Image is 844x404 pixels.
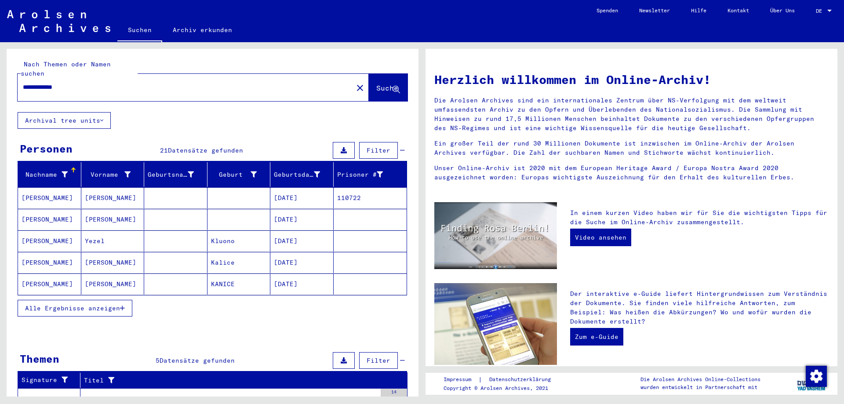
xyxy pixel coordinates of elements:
[570,208,829,227] p: In einem kurzen Video haben wir für Sie die wichtigsten Tipps für die Suche im Online-Archiv zusa...
[162,19,243,40] a: Archiv erkunden
[444,384,561,392] p: Copyright © Arolsen Archives, 2021
[570,289,829,326] p: Der interaktive e-Guide liefert Hintergrundwissen zum Verständnis der Dokumente. Sie finden viele...
[18,209,81,230] mat-cell: [PERSON_NAME]
[444,375,561,384] div: |
[81,230,145,251] mat-cell: Yezel
[81,187,145,208] mat-cell: [PERSON_NAME]
[18,252,81,273] mat-cell: [PERSON_NAME]
[381,389,407,397] div: 14
[22,373,80,387] div: Signature
[20,351,59,367] div: Themen
[482,375,561,384] a: Datenschutzerklärung
[434,70,829,89] h1: Herzlich willkommen im Online-Archiv!
[22,167,81,182] div: Nachname
[160,357,235,364] span: Datensätze gefunden
[434,202,557,269] img: video.jpg
[21,60,111,77] mat-label: Nach Themen oder Namen suchen
[640,383,760,391] p: wurden entwickelt in Partnerschaft mit
[270,187,334,208] mat-cell: [DATE]
[816,8,826,14] span: DE
[274,170,320,179] div: Geburtsdatum
[270,252,334,273] mat-cell: [DATE]
[81,162,145,187] mat-header-cell: Vorname
[351,79,369,96] button: Clear
[18,273,81,295] mat-cell: [PERSON_NAME]
[148,170,194,179] div: Geburtsname
[270,230,334,251] mat-cell: [DATE]
[207,230,271,251] mat-cell: Kluono
[337,167,397,182] div: Prisoner #
[117,19,162,42] a: Suchen
[211,167,270,182] div: Geburt‏
[444,375,478,384] a: Impressum
[274,167,333,182] div: Geburtsdatum
[144,162,207,187] mat-header-cell: Geburtsname
[207,252,271,273] mat-cell: Kalice
[22,170,68,179] div: Nachname
[85,170,131,179] div: Vorname
[18,112,111,129] button: Archival tree units
[270,209,334,230] mat-cell: [DATE]
[18,300,132,317] button: Alle Ergebnisse anzeigen
[434,164,829,182] p: Unser Online-Archiv ist 2020 mit dem European Heritage Award / Europa Nostra Award 2020 ausgezeic...
[376,84,398,92] span: Suche
[211,170,257,179] div: Geburt‏
[570,229,631,246] a: Video ansehen
[367,357,390,364] span: Filter
[355,83,365,93] mat-icon: close
[367,146,390,154] span: Filter
[334,162,407,187] mat-header-cell: Prisoner #
[337,170,383,179] div: Prisoner #
[369,74,407,101] button: Suche
[81,273,145,295] mat-cell: [PERSON_NAME]
[806,366,827,387] img: Zustimmung ändern
[434,96,829,133] p: Die Arolsen Archives sind ein internationales Zentrum über NS-Verfolgung mit dem weltweit umfasse...
[84,373,397,387] div: Titel
[434,283,557,365] img: eguide.jpg
[85,167,144,182] div: Vorname
[168,146,243,154] span: Datensätze gefunden
[84,376,386,385] div: Titel
[334,187,407,208] mat-cell: 110722
[81,209,145,230] mat-cell: [PERSON_NAME]
[207,162,271,187] mat-header-cell: Geburt‏
[359,352,398,369] button: Filter
[20,141,73,157] div: Personen
[148,167,207,182] div: Geburtsname
[18,230,81,251] mat-cell: [PERSON_NAME]
[18,187,81,208] mat-cell: [PERSON_NAME]
[156,357,160,364] span: 5
[81,252,145,273] mat-cell: [PERSON_NAME]
[795,372,828,394] img: yv_logo.png
[805,365,826,386] div: Zustimmung ändern
[434,139,829,157] p: Ein großer Teil der rund 30 Millionen Dokumente ist inzwischen im Online-Archiv der Arolsen Archi...
[7,10,110,32] img: Arolsen_neg.svg
[640,375,760,383] p: Die Arolsen Archives Online-Collections
[570,328,623,346] a: Zum e-Guide
[270,273,334,295] mat-cell: [DATE]
[25,304,120,312] span: Alle Ergebnisse anzeigen
[160,146,168,154] span: 21
[207,273,271,295] mat-cell: KANICE
[22,375,69,385] div: Signature
[18,162,81,187] mat-header-cell: Nachname
[270,162,334,187] mat-header-cell: Geburtsdatum
[359,142,398,159] button: Filter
